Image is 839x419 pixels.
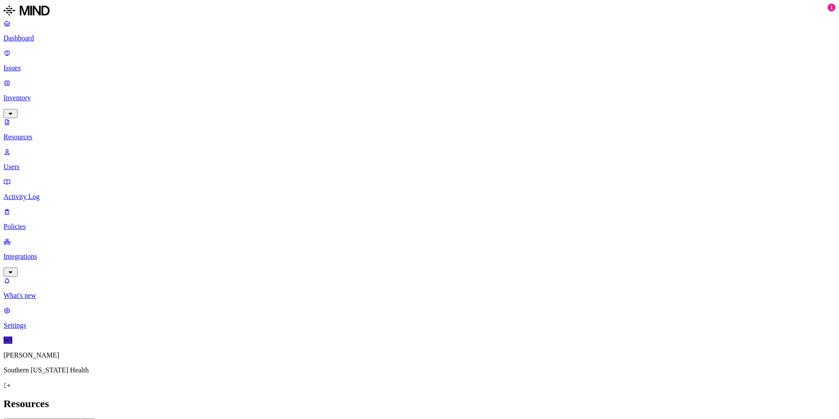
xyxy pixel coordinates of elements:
[4,79,835,117] a: Inventory
[4,238,835,275] a: Integrations
[4,49,835,72] a: Issues
[4,178,835,201] a: Activity Log
[4,133,835,141] p: Resources
[4,223,835,231] p: Policies
[4,163,835,171] p: Users
[4,4,50,18] img: MIND
[4,277,835,300] a: What's new
[828,4,835,11] div: 1
[4,292,835,300] p: What's new
[4,208,835,231] a: Policies
[4,4,835,19] a: MIND
[4,118,835,141] a: Resources
[4,193,835,201] p: Activity Log
[4,34,835,42] p: Dashboard
[4,336,12,344] span: WI
[4,94,835,102] p: Inventory
[4,19,835,42] a: Dashboard
[4,366,835,374] p: Southern [US_STATE] Health
[4,253,835,260] p: Integrations
[4,307,835,329] a: Settings
[4,321,835,329] p: Settings
[4,398,835,410] h2: Resources
[4,148,835,171] a: Users
[4,64,835,72] p: Issues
